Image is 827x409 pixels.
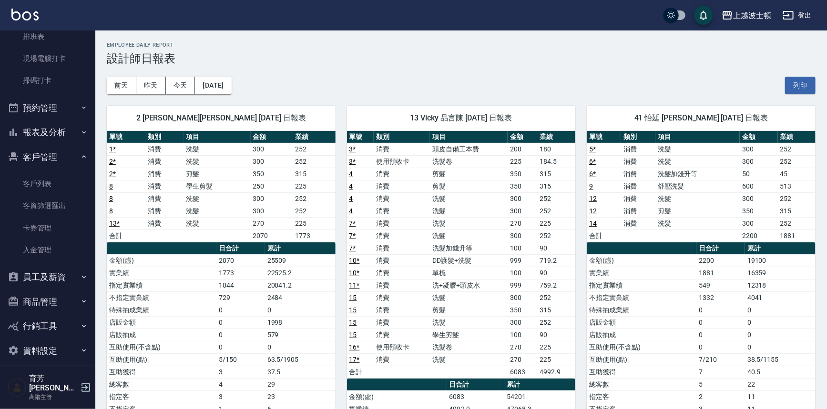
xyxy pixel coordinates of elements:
a: 入金管理 [4,239,92,261]
td: 互助使用(不含點) [587,341,696,353]
td: 消費 [374,254,430,267]
a: 8 [109,207,113,215]
td: 5/150 [216,353,265,366]
td: 225 [537,341,575,353]
td: 消費 [145,168,184,180]
td: 0 [216,316,265,329]
button: 資料設定 [4,339,92,363]
span: 2 [PERSON_NAME][PERSON_NAME] [DATE] 日報表 [118,113,324,123]
td: 350 [508,304,537,316]
td: 45 [778,168,816,180]
td: 1881 [696,267,745,279]
th: 項目 [430,131,508,143]
td: 消費 [621,168,655,180]
td: 2 [696,390,745,403]
td: 6083 [447,390,505,403]
td: 消費 [145,143,184,155]
button: 昨天 [136,77,166,94]
td: 1773 [293,229,336,242]
button: 上越波士頓 [718,6,775,25]
td: 12318 [745,279,816,291]
td: 總客數 [587,378,696,390]
td: 549 [696,279,745,291]
td: 0 [696,329,745,341]
td: 999 [508,254,537,267]
button: 前天 [107,77,136,94]
a: 4 [349,207,353,215]
td: 洗髮加錢升等 [430,242,508,254]
th: 業績 [537,131,575,143]
td: 300 [740,155,777,168]
td: 252 [537,192,575,205]
td: 金額(虛) [587,254,696,267]
td: 洗髮 [184,155,250,168]
td: 225 [537,217,575,229]
button: 登出 [779,7,816,24]
td: 剪髮 [430,168,508,180]
td: 舒壓洗髮 [655,180,740,192]
td: 3 [216,390,265,403]
a: 現場電腦打卡 [4,48,92,70]
th: 日合計 [696,242,745,255]
th: 類別 [621,131,655,143]
button: save [694,6,713,25]
button: 員工及薪資 [4,265,92,289]
td: 29 [265,378,336,390]
td: 2484 [265,291,336,304]
td: 350 [508,180,537,192]
th: 類別 [145,131,184,143]
td: 300 [508,192,537,205]
td: 300 [508,229,537,242]
td: 300 [251,192,293,205]
td: 513 [778,180,816,192]
td: 0 [216,341,265,353]
td: 252 [293,143,336,155]
td: 消費 [374,205,430,217]
td: 100 [508,267,537,279]
td: 指定實業績 [107,279,216,291]
td: 消費 [621,217,655,229]
td: 252 [778,217,816,229]
td: 252 [537,291,575,304]
td: 200 [508,143,537,155]
button: 列印 [785,77,816,94]
th: 單號 [107,131,145,143]
th: 金額 [508,131,537,143]
td: 學生剪髮 [184,180,250,192]
td: 互助使用(點) [587,353,696,366]
td: 消費 [374,267,430,279]
td: 合計 [587,229,621,242]
td: 2200 [696,254,745,267]
div: 上越波士頓 [733,10,771,21]
td: 90 [537,242,575,254]
td: 252 [537,229,575,242]
td: 洗髮 [430,205,508,217]
p: 高階主管 [29,393,78,401]
td: 洗+凝膠+頭皮水 [430,279,508,291]
button: 客戶管理 [4,145,92,170]
td: 54201 [504,390,575,403]
td: 指定實業績 [587,279,696,291]
a: 4 [349,182,353,190]
table: a dense table [107,131,336,242]
td: 19100 [745,254,816,267]
td: 洗髮 [430,316,508,329]
td: 洗髮加錢升等 [655,168,740,180]
td: 300 [251,143,293,155]
td: 指定客 [587,390,696,403]
td: 洗髮 [184,143,250,155]
td: 50 [740,168,777,180]
td: 315 [293,168,336,180]
td: 特殊抽成業績 [107,304,216,316]
td: 350 [740,205,777,217]
td: 759.2 [537,279,575,291]
td: 252 [778,143,816,155]
table: a dense table [347,131,576,379]
td: 300 [508,316,537,329]
td: 消費 [145,217,184,229]
td: 剪髮 [184,168,250,180]
td: 剪髮 [430,304,508,316]
td: 使用預收卡 [374,155,430,168]
td: 洗髮 [184,205,250,217]
td: 300 [740,217,777,229]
